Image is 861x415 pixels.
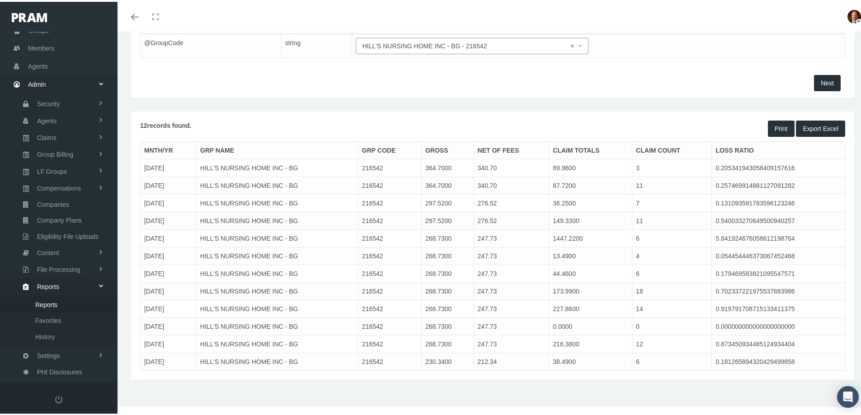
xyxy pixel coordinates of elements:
[141,316,197,334] td: [DATE]
[358,210,421,228] td: 216542
[37,363,82,378] span: PHI Disclosures
[358,316,421,334] td: 216542
[712,246,845,263] td: 0.054454446373067452468
[362,39,577,49] span: HILL'S NURSING HOME INC - BG - 216542
[768,119,795,135] button: Print
[281,32,352,56] td: string
[712,158,845,175] td: 0.205341943058409157616
[549,316,632,334] td: 0.0000
[837,384,859,406] div: Open Intercom Messenger
[37,162,67,177] span: LF Groups
[358,334,421,351] td: 216542
[632,210,712,228] td: 11
[421,193,474,210] td: 297.5200
[358,158,421,175] td: 216542
[712,140,845,158] th: LOSS RATIO
[196,140,358,158] th: GRP NAME
[196,158,358,175] td: HILL'S NURSING HOME INC - BG
[712,228,845,246] td: 5.841924676058612198764
[35,295,57,311] span: Reports
[37,346,60,362] span: Settings
[358,263,421,281] td: 216542
[821,78,834,85] span: Next
[141,334,197,351] td: [DATE]
[549,140,632,158] th: CLAIM TOTALS
[632,263,712,281] td: 6
[196,316,358,334] td: HILL'S NURSING HOME INC - BG
[35,327,55,343] span: History
[37,243,59,259] span: Content
[141,281,197,298] td: [DATE]
[632,246,712,263] td: 4
[37,227,99,242] span: Eligibility File Uploads
[35,311,61,326] span: Favorites
[712,210,845,228] td: 0.540033270649500940257
[632,281,712,298] td: 18
[570,39,577,49] span: ×
[474,246,549,263] td: 247.73
[358,351,421,369] td: 216542
[474,210,549,228] td: 276.52
[421,316,474,334] td: 268.7300
[847,8,861,22] img: S_Profile_Picture_693.jpg
[141,32,282,56] td: @GroupCode
[421,210,474,228] td: 297.5200
[474,263,549,281] td: 247.73
[37,145,73,160] span: Group Billing
[474,351,549,369] td: 212.34
[474,158,549,175] td: 340.70
[814,73,841,89] button: Next
[141,210,197,228] td: [DATE]
[421,140,474,158] th: GROSS
[549,351,632,369] td: 38.4900
[632,140,712,158] th: CLAIM COUNT
[474,316,549,334] td: 247.73
[632,228,712,246] td: 6
[712,316,845,334] td: 0.000000000000000000000
[141,175,197,193] td: [DATE]
[549,263,632,281] td: 44.4600
[196,246,358,263] td: HILL'S NURSING HOME INC - BG
[141,158,197,175] td: [DATE]
[196,263,358,281] td: HILL'S NURSING HOME INC - BG
[28,38,54,55] span: Members
[421,175,474,193] td: 364.7000
[358,193,421,210] td: 216542
[140,120,147,127] span: 12
[549,158,632,175] td: 69.9600
[37,179,81,194] span: Compensations
[549,298,632,316] td: 227.8600
[632,193,712,210] td: 7
[12,11,47,20] img: PRAM_20_x_78.png
[37,195,69,210] span: Companies
[28,74,46,91] span: Admin
[358,298,421,316] td: 216542
[632,298,712,316] td: 14
[421,298,474,316] td: 268.7300
[196,210,358,228] td: HILL'S NURSING HOME INC - BG
[37,211,82,226] span: Company Plans
[141,351,197,369] td: [DATE]
[37,128,56,144] span: Claims
[549,210,632,228] td: 149.3300
[196,175,358,193] td: HILL'S NURSING HOME INC - BG
[421,158,474,175] td: 364.7000
[196,298,358,316] td: HILL'S NURSING HOME INC - BG
[712,175,845,193] td: 0.257469914881127091282
[474,175,549,193] td: 340.70
[549,228,632,246] td: 1447.2200
[474,281,549,298] td: 247.73
[712,351,845,369] td: 0.181265894320429499858
[358,175,421,193] td: 216542
[196,351,358,369] td: HILL'S NURSING HOME INC - BG
[474,228,549,246] td: 247.73
[37,94,60,110] span: Security
[474,334,549,351] td: 247.73
[358,228,421,246] td: 216542
[133,119,493,135] div: records found.
[421,228,474,246] td: 268.7300
[474,193,549,210] td: 276.52
[549,334,632,351] td: 216.3800
[37,260,80,275] span: File Processing
[196,281,358,298] td: HILL'S NURSING HOME INC - BG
